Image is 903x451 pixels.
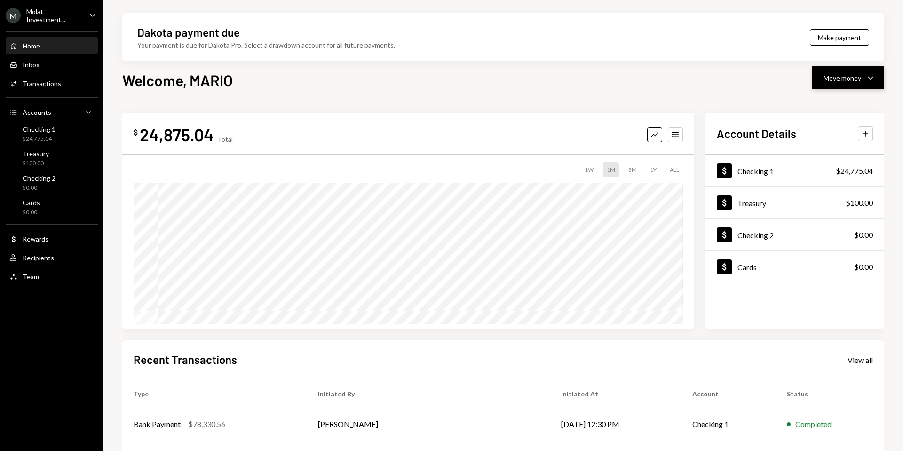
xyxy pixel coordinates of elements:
[705,251,884,282] a: Cards$0.00
[23,254,54,262] div: Recipients
[23,199,40,207] div: Cards
[705,187,884,218] a: Treasury$100.00
[705,219,884,250] a: Checking 2$0.00
[625,162,641,177] div: 3M
[23,125,55,133] div: Checking 1
[646,162,660,177] div: 1Y
[581,162,597,177] div: 1W
[550,409,681,439] td: [DATE] 12:30 PM
[812,66,884,89] button: Move money
[23,184,55,192] div: $0.00
[705,155,884,186] a: Checking 1$24,775.04
[23,235,48,243] div: Rewards
[137,24,240,40] div: Dakota payment due
[824,73,861,83] div: Move money
[23,160,49,168] div: $100.00
[23,61,40,69] div: Inbox
[23,42,40,50] div: Home
[6,196,98,218] a: Cards$0.00
[122,71,233,89] h1: Welcome, MARIO
[134,352,237,367] h2: Recent Transactions
[6,56,98,73] a: Inbox
[307,409,550,439] td: [PERSON_NAME]
[23,273,39,281] div: Team
[550,379,681,409] th: Initiated At
[848,354,873,365] a: View all
[23,80,61,88] div: Transactions
[6,122,98,145] a: Checking 1$24,775.04
[681,409,776,439] td: Checking 1
[717,126,796,141] h2: Account Details
[737,231,774,240] div: Checking 2
[737,199,766,208] div: Treasury
[603,162,619,177] div: 1M
[854,261,873,273] div: $0.00
[810,29,869,46] button: Make payment
[737,263,757,272] div: Cards
[848,355,873,365] div: View all
[137,40,395,50] div: Your payment is due for Dakota Pro. Select a drawdown account for all future payments.
[681,379,776,409] th: Account
[188,419,225,430] div: $78,330.56
[6,147,98,169] a: Treasury$100.00
[6,268,98,285] a: Team
[6,249,98,266] a: Recipients
[6,8,21,23] div: M
[134,419,181,430] div: Bank Payment
[307,379,550,409] th: Initiated By
[6,171,98,194] a: Checking 2$0.00
[836,165,873,177] div: $24,775.04
[26,8,82,24] div: Molat Investment...
[23,174,55,182] div: Checking 2
[23,209,40,217] div: $0.00
[23,135,55,143] div: $24,775.04
[6,104,98,121] a: Accounts
[23,108,51,116] div: Accounts
[846,197,873,209] div: $100.00
[737,167,774,176] div: Checking 1
[134,128,138,137] div: $
[217,135,233,143] div: Total
[776,379,884,409] th: Status
[854,229,873,241] div: $0.00
[795,419,832,430] div: Completed
[140,124,214,145] div: 24,875.04
[6,37,98,54] a: Home
[6,75,98,92] a: Transactions
[6,230,98,247] a: Rewards
[23,150,49,158] div: Treasury
[666,162,683,177] div: ALL
[122,379,307,409] th: Type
